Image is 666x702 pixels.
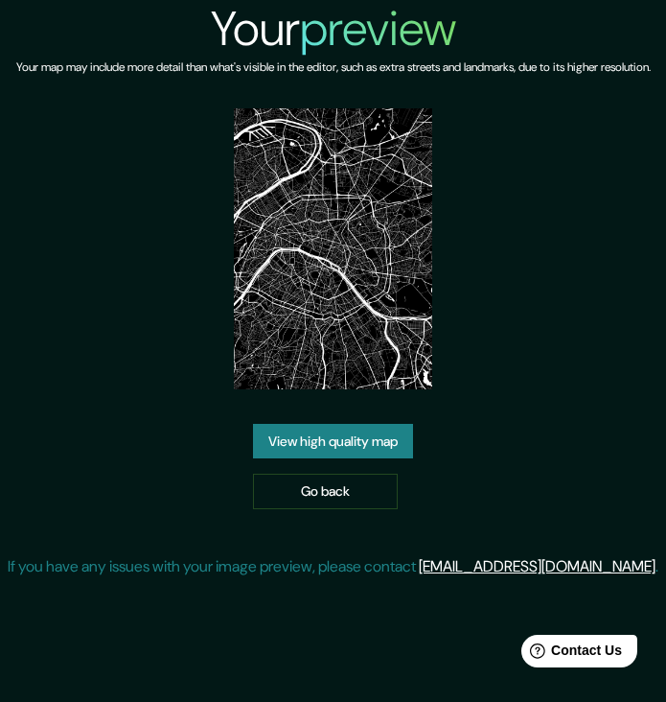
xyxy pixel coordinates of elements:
a: View high quality map [253,424,413,459]
h6: Your map may include more detail than what's visible in the editor, such as extra streets and lan... [16,58,651,78]
a: Go back [253,474,398,509]
iframe: Help widget launcher [495,627,645,681]
img: created-map-preview [234,108,432,389]
a: [EMAIL_ADDRESS][DOMAIN_NAME] [419,556,655,576]
p: If you have any issues with your image preview, please contact . [8,555,658,578]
